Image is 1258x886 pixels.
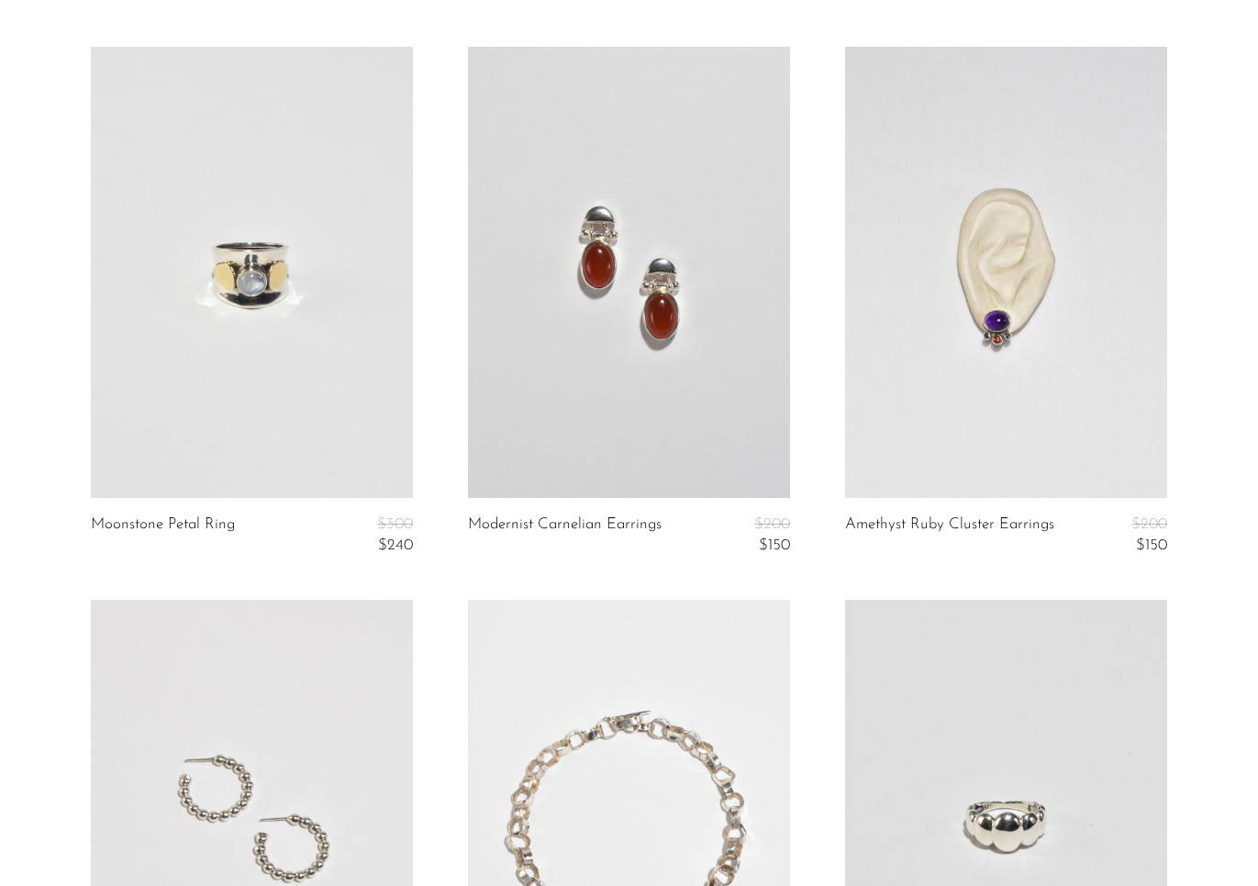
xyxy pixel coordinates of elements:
span: $300 [377,516,413,532]
span: $200 [754,516,790,532]
span: $240 [378,537,413,553]
a: Moonstone Petal Ring [91,516,235,554]
a: Amethyst Ruby Cluster Earrings [845,516,1054,554]
span: $150 [759,537,790,553]
a: Modernist Carnelian Earrings [468,516,662,554]
span: $150 [1136,537,1167,553]
span: $200 [1131,516,1167,532]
